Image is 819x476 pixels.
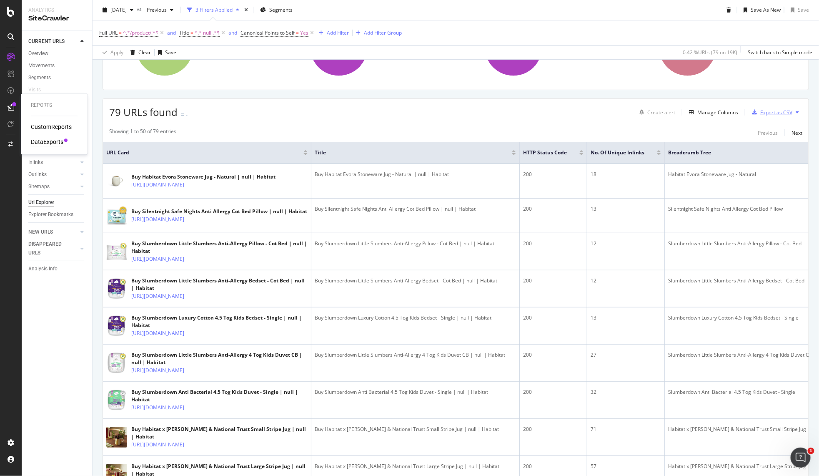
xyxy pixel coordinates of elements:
[106,205,127,226] img: main image
[131,351,308,366] div: Buy Slumberdown Little Slumbers Anti-Allergy 4 Tog Kids Duvet CB | null | Habitat
[106,171,127,191] img: main image
[110,6,127,13] span: 2025 Oct. 1st
[228,29,237,36] div: and
[353,28,402,38] button: Add Filter Group
[99,29,118,36] span: Full URL
[591,351,661,359] div: 27
[165,49,176,56] div: Save
[240,29,295,36] span: Canonical Points to Self
[131,208,307,215] div: Buy Silentnight Safe Nights Anti Allergy Cot Bed Pillow | null | Habitat
[28,264,86,273] a: Analysis Info
[28,158,78,167] a: Inlinks
[28,86,49,94] a: Visits
[523,240,584,247] div: 200
[138,49,151,56] div: Clear
[131,277,308,292] div: Buy Slumberdown Little Slumbers Anti-Allergy Bedset - Cot Bed | null | Habitat
[28,170,47,179] div: Outlinks
[668,149,817,156] span: Breadcrumb Tree
[28,240,78,257] a: DISAPPEARED URLS
[686,107,738,117] button: Manage Columns
[143,6,167,13] span: Previous
[315,388,516,396] div: Buy Slumberdown Anti Bacterial 4.5 Tog Kids Duvet - Single | null | Habitat
[315,463,516,470] div: Buy Habitat x [PERSON_NAME] & National Trust Large Stripe Jug | null | Habitat
[28,210,86,219] a: Explorer Bookmarks
[28,86,41,94] div: Visits
[523,463,584,470] div: 200
[106,241,127,262] img: main image
[131,388,308,403] div: Buy Slumberdown Anti Bacterial 4.5 Tog Kids Duvet - Single | null | Habitat
[636,106,675,119] button: Create alert
[315,205,516,213] div: Buy Silentnight Safe Nights Anti Allergy Cot Bed Pillow | null | Habitat
[137,5,143,13] span: vs
[591,171,661,178] div: 18
[195,27,220,39] span: ^.* null .*$
[106,427,127,448] img: main image
[791,448,811,468] iframe: Intercom live chat
[31,138,63,146] div: DataExports
[131,314,308,329] div: Buy Slumberdown Luxury Cotton 4.5 Tog Kids Bedset - Single | null | Habitat
[327,29,349,36] div: Add Filter
[523,205,584,213] div: 200
[758,128,778,138] button: Previous
[791,129,802,136] div: Next
[243,6,250,14] div: times
[119,29,122,36] span: =
[28,210,73,219] div: Explorer Bookmarks
[106,390,127,411] img: main image
[99,3,137,17] button: [DATE]
[109,128,176,138] div: Showing 1 to 50 of 79 entries
[28,7,85,14] div: Analytics
[106,278,127,299] img: main image
[591,388,661,396] div: 32
[751,6,781,13] div: Save As New
[131,173,276,181] div: Buy Habitat Evora Stoneware Jug - Natural | null | Habitat
[99,46,123,59] button: Apply
[28,198,54,207] div: Url Explorer
[315,351,516,359] div: Buy Slumberdown Little Slumbers Anti-Allergy 4 Tog Kids Duvet CB | null | Habitat
[748,49,812,56] div: Switch back to Simple mode
[28,228,53,237] div: NEW URLS
[110,49,123,56] div: Apply
[28,198,86,207] a: Url Explorer
[740,3,781,17] button: Save As New
[257,3,296,17] button: Segments
[591,426,661,433] div: 71
[591,240,661,247] div: 12
[28,49,86,58] a: Overview
[28,228,78,237] a: NEW URLS
[744,46,812,59] button: Switch back to Simple mode
[269,6,293,13] span: Segments
[31,123,72,131] a: CustomReports
[28,182,50,191] div: Sitemaps
[523,314,584,322] div: 200
[315,240,516,247] div: Buy Slumberdown Little Slumbers Anti-Allergy Pillow - Cot Bed | null | Habitat
[190,29,193,36] span: =
[155,46,176,59] button: Save
[106,315,127,336] img: main image
[184,3,243,17] button: 3 Filters Applied
[791,128,802,138] button: Next
[758,129,778,136] div: Previous
[179,29,189,36] span: Title
[591,205,661,213] div: 13
[591,463,661,470] div: 57
[760,109,792,116] div: Export as CSV
[186,111,188,118] div: -
[28,61,55,70] div: Movements
[523,351,584,359] div: 200
[28,264,58,273] div: Analysis Info
[315,314,516,322] div: Buy Slumberdown Luxury Cotton 4.5 Tog Kids Bedset - Single | null | Habitat
[167,29,176,37] button: and
[697,109,738,116] div: Manage Columns
[127,46,151,59] button: Clear
[123,27,158,39] span: ^.*/product/.*$
[28,61,86,70] a: Movements
[591,314,661,322] div: 13
[523,149,567,156] span: HTTP Status Code
[131,292,184,300] a: [URL][DOMAIN_NAME]
[195,6,233,13] div: 3 Filters Applied
[364,29,402,36] div: Add Filter Group
[591,277,661,285] div: 12
[523,171,584,178] div: 200
[300,27,308,39] span: Yes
